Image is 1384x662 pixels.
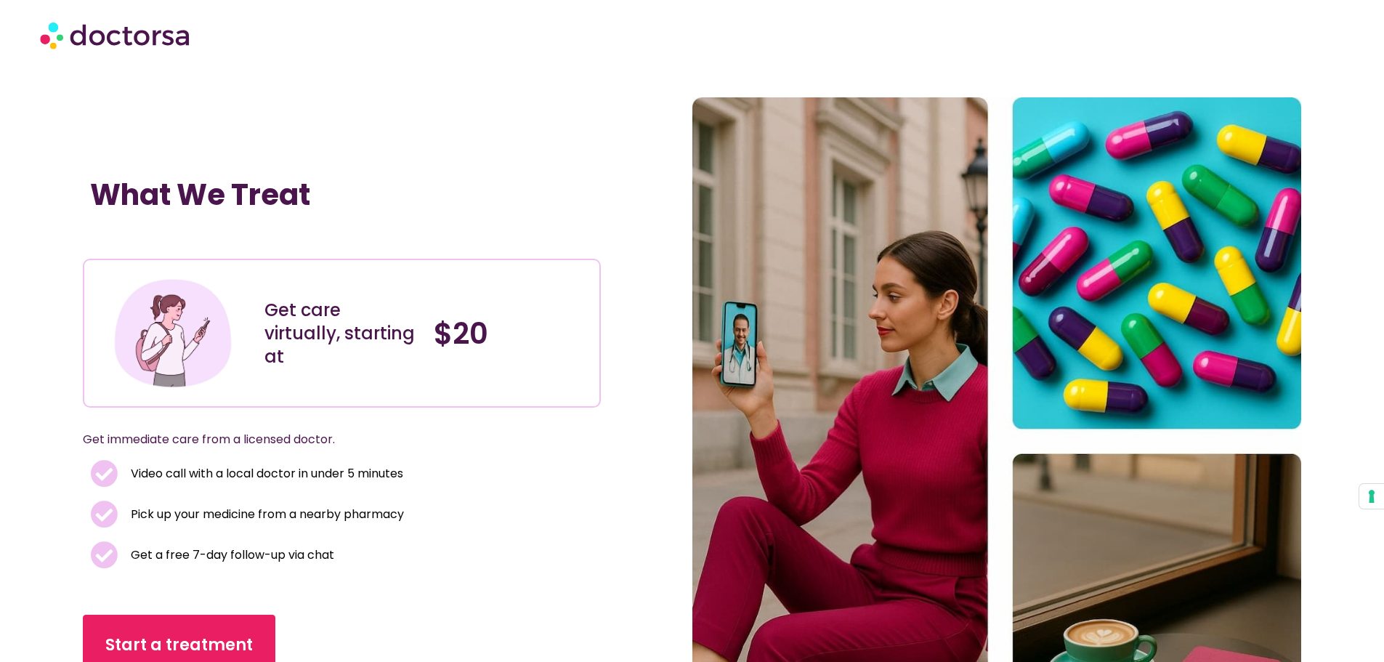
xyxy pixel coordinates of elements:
div: Get care virtually, starting at [264,299,419,368]
span: Start a treatment [105,634,253,657]
iframe: Customer reviews powered by Trustpilot [90,227,308,244]
p: Get immediate care from a licensed doctor. [83,429,565,450]
h1: What We Treat [90,177,593,212]
button: Your consent preferences for tracking technologies [1359,484,1384,509]
span: Get a free 7-day follow-up via chat [127,545,334,565]
span: Video call with a local doctor in under 5 minutes [127,464,403,484]
span: Pick up your medicine from a nearby pharmacy [127,504,404,525]
h4: $20 [434,316,588,351]
img: Illustration depicting a young woman in a casual outfit, engaged with her smartphone. She has a p... [111,271,235,395]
